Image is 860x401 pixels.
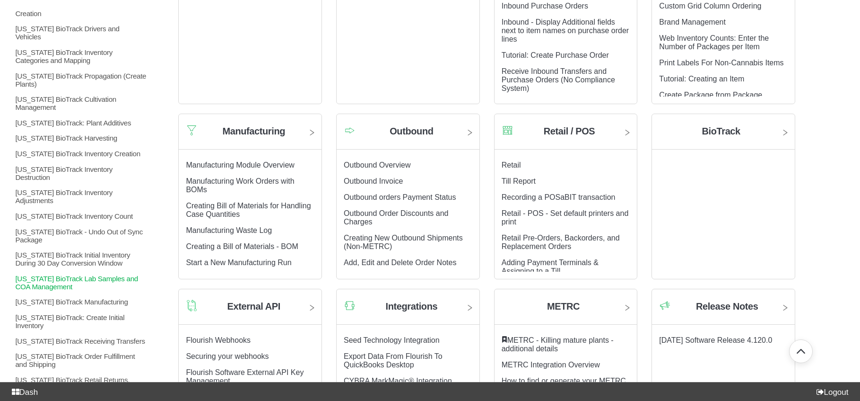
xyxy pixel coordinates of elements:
[502,177,536,185] a: Till Report article
[14,352,148,368] p: [US_STATE] BioTrack Order Fulfillment and Shipping
[344,336,440,344] a: Seed Technology Integration article
[7,48,148,64] a: [US_STATE] BioTrack Inventory Categories and Mapping
[652,121,795,150] a: BioTrack
[659,336,772,344] a: 2025.08.04 Software Release 4.120.0 article
[7,188,148,205] a: [US_STATE] BioTrack Inventory Adjustments
[179,121,321,150] a: Category icon Manufacturing
[495,296,637,325] a: METRC
[344,258,456,267] a: Add, Edit and Delete Order Notes article
[502,161,521,169] a: Retail article
[7,227,148,243] a: [US_STATE] BioTrack - Undo Out of Sync Package
[7,352,148,368] a: [US_STATE] BioTrack Order Fulfillment and Shipping
[502,67,615,92] a: Receive Inbound Transfers and Purchase Orders (No Compliance System) article
[502,51,609,59] a: Tutorial: Create Purchase Order article
[14,375,148,392] p: [US_STATE] BioTrack Retail Returns, Restocks, and Voids
[502,336,507,343] svg: Featured
[7,71,148,88] a: [US_STATE] BioTrack Propagation (Create Plants)
[659,91,762,99] a: Create Package from Package article
[344,300,356,312] img: Category icon
[7,150,148,158] a: [US_STATE] BioTrack Inventory Creation
[7,165,148,181] a: [US_STATE] BioTrack Inventory Destruction
[7,298,148,306] a: [US_STATE] BioTrack Manufacturing
[186,177,294,194] a: Manufacturing Work Orders with BOMs article
[14,118,148,126] p: [US_STATE] BioTrack: Plant Additives
[390,126,433,137] h2: Outbound
[344,193,456,201] a: Outbound orders Payment Status article
[7,25,148,41] a: [US_STATE] BioTrack Drivers and Vehicles
[7,274,148,290] a: [US_STATE] BioTrack Lab Samples and COA Management
[7,95,148,111] a: [US_STATE] BioTrack Cultivation Management
[502,193,616,201] a: Recording a POSaBIT transaction article
[495,121,637,150] a: Category icon Retail / POS
[547,301,580,312] h2: METRC
[7,313,148,330] a: [US_STATE] BioTrack: Create Initial Inventory
[659,18,726,26] a: Brand Management article
[789,339,813,363] button: Go back to top of document
[344,177,403,185] a: Outbound Invoice article
[186,226,272,234] a: Manufacturing Waste Log article
[344,126,356,134] img: Category icon
[14,337,148,345] p: [US_STATE] BioTrack Receiving Transfers
[186,352,269,360] a: Securing your webhooks article
[702,126,740,137] h2: BioTrack
[14,298,148,306] p: [US_STATE] BioTrack Manufacturing
[502,2,588,10] a: Inbound Purchase Orders article
[344,377,452,393] a: CYBRA MarkMagic® Integration Setup article
[502,336,614,353] a: METRC - Killing mature plants - additional details article
[14,71,148,88] p: [US_STATE] BioTrack Propagation (Create Plants)
[14,313,148,330] p: [US_STATE] BioTrack: Create Initial Inventory
[186,300,198,312] img: Category icon
[227,301,280,312] h2: External API
[7,251,148,267] a: [US_STATE] BioTrack Initial Inventory During 30 Day Conversion Window
[502,361,600,369] a: METRC Integration Overview article
[179,296,321,325] a: Category icon External API
[14,227,148,243] p: [US_STATE] BioTrack - Undo Out of Sync Package
[7,1,148,17] a: [US_STATE] BioTrack Facility Areas Creation
[502,234,620,250] a: Retail Pre-Orders, Backorders, and Replacement Orders article
[7,375,148,392] a: [US_STATE] BioTrack Retail Returns, Restocks, and Voids
[502,336,630,353] div: ​
[386,301,438,312] h2: Integrations
[222,126,285,137] h2: Manufacturing
[14,95,148,111] p: [US_STATE] BioTrack Cultivation Management
[659,2,761,10] a: Custom Grid Column Ordering article
[344,209,448,226] a: Outbound Order Discounts and Charges article
[14,165,148,181] p: [US_STATE] BioTrack Inventory Destruction
[344,234,463,250] a: Creating New Outbound Shipments (Non-METRC) article
[659,75,744,83] a: Tutorial: Creating an Item article
[14,251,148,267] p: [US_STATE] BioTrack Initial Inventory During 30 Day Conversion Window
[14,48,148,64] p: [US_STATE] BioTrack Inventory Categories and Mapping
[14,212,148,220] p: [US_STATE] BioTrack Inventory Count
[7,118,148,126] a: [US_STATE] BioTrack: Plant Additives
[186,242,298,250] a: Creating a Bill of Materials - BOM article
[186,161,294,169] a: Manufacturing Module Overview article
[659,300,671,312] img: Category icon
[502,18,629,43] a: Inbound - Display Additional fields next to item names on purchase order lines article
[8,388,38,397] a: Dash
[344,352,443,369] a: Export Data From Flourish To QuickBooks Desktop article
[186,336,251,344] a: Flourish Webhooks article
[659,34,769,51] a: Web Inventory Counts: Enter the Number of Packages per Item article
[186,368,304,385] a: Flourish Software External API Key Management article
[14,25,148,41] p: [US_STATE] BioTrack Drivers and Vehicles
[696,301,758,312] h2: Release Notes
[186,258,291,267] a: Start a New Manufacturing Run article
[7,212,148,220] a: [US_STATE] BioTrack Inventory Count
[502,209,629,226] a: Retail - POS - Set default printers and print article
[344,161,410,169] a: Outbound Overview article
[337,296,479,325] a: Category icon Integrations
[502,125,513,136] img: Category icon
[14,274,148,290] p: [US_STATE] BioTrack Lab Samples and COA Management
[7,134,148,142] a: [US_STATE] BioTrack Harvesting
[337,121,479,150] a: Category icon Outbound
[14,188,148,205] p: [US_STATE] BioTrack Inventory Adjustments
[14,150,148,158] p: [US_STATE] BioTrack Inventory Creation
[502,258,599,275] a: Adding Payment Terminals & Assigning to a Till article
[14,134,148,142] p: [US_STATE] BioTrack Harvesting
[14,1,148,17] p: [US_STATE] BioTrack Facility Areas Creation
[544,126,595,137] h2: Retail / POS
[186,202,311,218] a: Creating Bill of Materials for Handling Case Quantities article
[659,59,783,67] a: Print Labels For Non-Cannabis Items article
[7,337,148,345] a: [US_STATE] BioTrack Receiving Transfers
[652,296,795,325] a: Category icon Release Notes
